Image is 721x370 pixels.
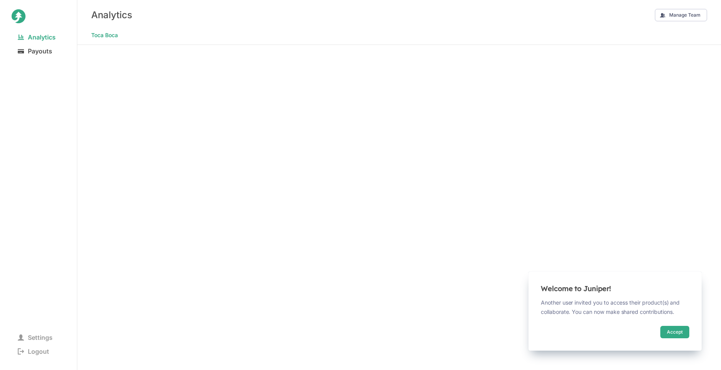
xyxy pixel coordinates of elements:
[655,9,707,21] button: Manage Team
[12,332,59,343] span: Settings
[660,326,689,338] button: Accept
[541,284,689,293] h4: Welcome to Juniper!
[12,346,55,357] span: Logout
[12,46,58,57] span: Payouts
[91,9,132,21] h3: Analytics
[541,298,689,317] p: Another user invited you to access their product(s) and collaborate. You can now make shared cont...
[91,30,118,41] span: Toca Boca
[12,32,62,43] span: Analytics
